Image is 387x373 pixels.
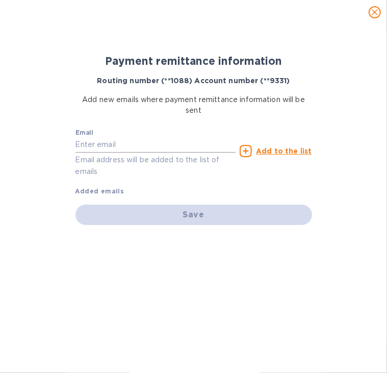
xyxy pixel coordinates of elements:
b: Routing number (**1088) Account number (**9331) [97,77,290,85]
b: Added emails [75,187,124,195]
p: Email address will be added to the list of emails [75,154,236,178]
b: Payment remittance information [105,55,282,67]
input: Enter email [75,137,236,153]
u: Add to the list [256,147,312,155]
p: Add new emails where payment remittance information will be sent [75,94,312,116]
label: Email [75,130,93,136]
